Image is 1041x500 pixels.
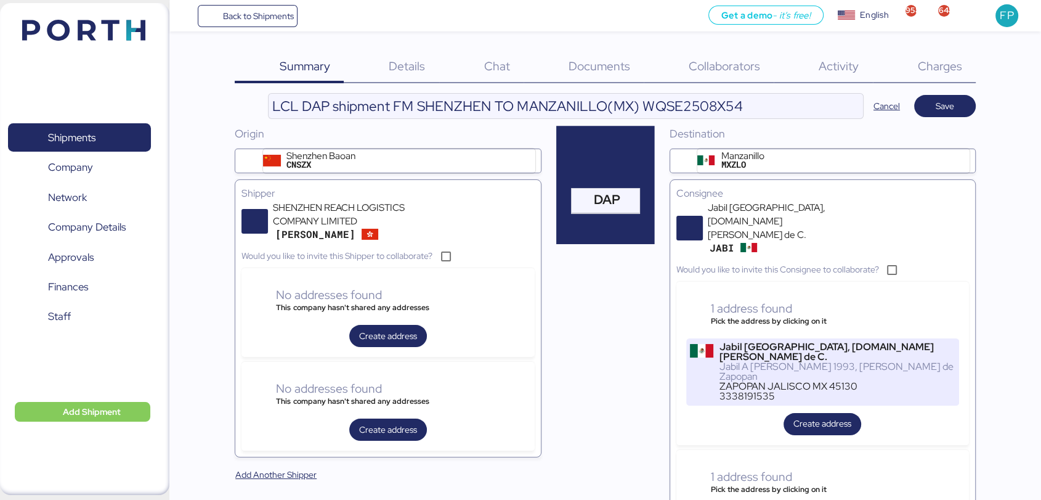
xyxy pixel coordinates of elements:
button: Create address [784,413,861,435]
span: Summary [280,58,330,74]
span: Add Shipment [63,404,121,419]
span: Pick the address by clicking on it [711,316,827,326]
div: ZAPOPAN JALISCO MX 45130 [719,382,955,391]
span: Collaborators [689,58,760,74]
div: Shenzhen Baoan [286,152,355,160]
a: Network [8,183,151,211]
span: Create address [793,416,851,431]
button: Save [914,95,976,117]
a: Finances [8,273,151,301]
div: 3338191535 [719,391,955,401]
div: No addresses found [276,383,429,395]
button: Add Another Shipper [225,464,326,486]
span: Save [936,99,954,113]
a: Company [8,154,151,182]
span: This company hasn't shared any addresses [276,396,429,406]
div: Manzanillo [721,152,764,160]
div: Shipper [241,186,534,201]
span: Network [48,189,87,207]
div: MXZLO [721,160,764,169]
div: Jabil [GEOGRAPHIC_DATA], [DOMAIN_NAME] [PERSON_NAME] de C. [719,342,955,362]
button: Create address [349,325,427,347]
span: Company [48,158,93,176]
span: Approvals [48,248,94,266]
a: Approvals [8,243,151,271]
label: Would you like to invite this Shipper to collaborate? [241,250,432,261]
span: Pick the address by clicking on it [711,484,827,494]
div: 1 address found [711,303,827,314]
div: Consignee [676,186,969,201]
span: Create address [359,422,417,437]
span: Activity [819,58,859,74]
span: Create address [359,329,417,343]
div: SHENZHEN REACH LOGISTICS COMPANY LIMITED [273,201,421,228]
div: CNSZX [286,160,355,169]
button: Menu [177,6,198,27]
span: Charges [917,58,962,74]
span: FP [1000,7,1013,23]
span: Cancel [873,99,900,113]
button: Create address [349,419,427,441]
a: Shipments [8,123,151,152]
div: Destination [670,126,976,142]
button: Add Shipment [15,402,150,422]
span: Add Another Shipper [235,467,317,482]
span: Documents [569,58,630,74]
label: Would you like to invite this Consignee to collaborate? [676,264,879,275]
div: Jabil [GEOGRAPHIC_DATA], [DOMAIN_NAME] [PERSON_NAME] de C. [708,201,856,242]
span: Finances [48,278,88,296]
div: No addresses found [276,289,429,301]
a: Back to Shipments [198,5,298,27]
button: Cancel [864,95,910,117]
span: Staff [48,308,71,326]
span: This company hasn't shared any addresses [276,302,429,313]
span: Company Details [48,218,126,236]
div: English [860,9,888,22]
span: Details [389,58,425,74]
a: Company Details [8,213,151,242]
div: Jabil A [PERSON_NAME] 1993, [PERSON_NAME] de Zapopan [719,362,955,382]
div: 1 address found [711,471,827,483]
div: Origin [235,126,541,142]
span: Back to Shipments [222,9,293,23]
span: Shipments [48,129,95,147]
span: DAP [594,194,620,205]
a: Staff [8,303,151,331]
span: Chat [484,58,509,74]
